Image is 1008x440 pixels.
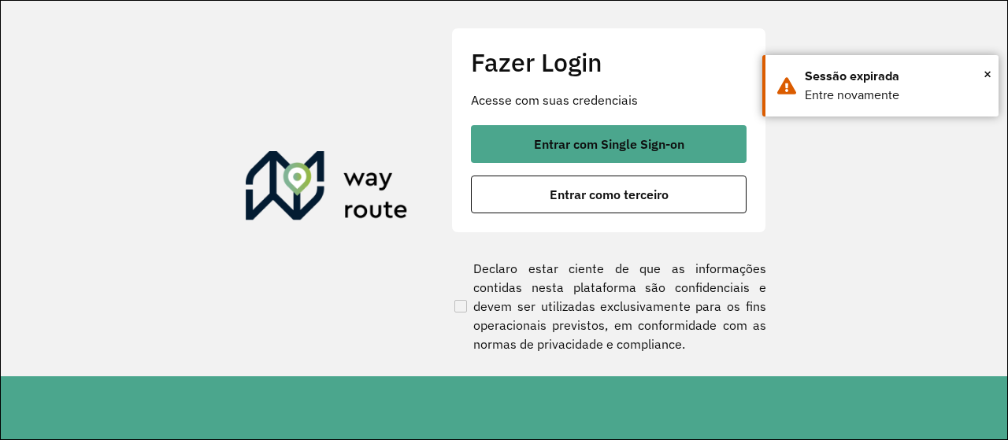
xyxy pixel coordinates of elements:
div: Entre novamente [805,86,987,105]
label: Declaro estar ciente de que as informações contidas nesta plataforma são confidenciais e devem se... [451,259,766,353]
button: button [471,176,747,213]
button: Close [984,62,991,86]
span: Entrar com Single Sign-on [534,138,684,150]
span: Entrar como terceiro [550,188,669,201]
div: Sessão expirada [805,67,987,86]
span: × [984,62,991,86]
button: button [471,125,747,163]
img: Roteirizador AmbevTech [246,151,408,227]
h2: Fazer Login [471,47,747,77]
p: Acesse com suas credenciais [471,91,747,109]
